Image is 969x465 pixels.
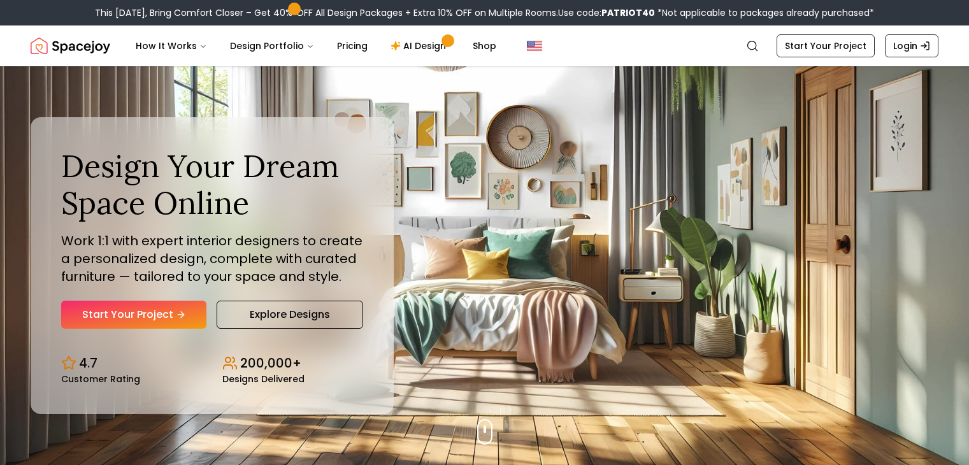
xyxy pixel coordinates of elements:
img: United States [527,38,542,54]
a: Explore Designs [217,301,363,329]
span: *Not applicable to packages already purchased* [655,6,874,19]
h1: Design Your Dream Space Online [61,148,363,221]
span: Use code: [558,6,655,19]
b: PATRIOT40 [601,6,655,19]
a: Start Your Project [777,34,875,57]
img: Spacejoy Logo [31,33,110,59]
button: Design Portfolio [220,33,324,59]
a: Pricing [327,33,378,59]
div: Design stats [61,344,363,383]
a: AI Design [380,33,460,59]
button: How It Works [126,33,217,59]
nav: Global [31,25,938,66]
a: Shop [463,33,506,59]
small: Customer Rating [61,375,140,383]
a: Login [885,34,938,57]
p: Work 1:1 with expert interior designers to create a personalized design, complete with curated fu... [61,232,363,285]
p: 200,000+ [240,354,301,372]
a: Spacejoy [31,33,110,59]
div: This [DATE], Bring Comfort Closer – Get 40% OFF All Design Packages + Extra 10% OFF on Multiple R... [95,6,874,19]
a: Start Your Project [61,301,206,329]
p: 4.7 [79,354,97,372]
nav: Main [126,33,506,59]
small: Designs Delivered [222,375,305,383]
